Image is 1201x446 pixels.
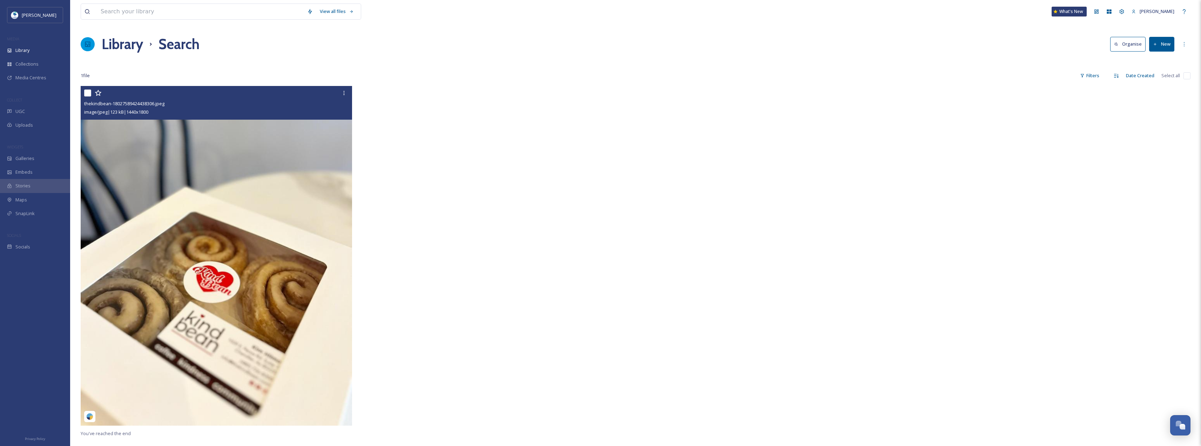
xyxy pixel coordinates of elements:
[1140,8,1174,14] span: [PERSON_NAME]
[86,413,93,420] img: snapsea-logo.png
[7,233,21,238] span: SOCIALS
[15,74,46,81] span: Media Centres
[81,72,90,79] span: 1 file
[1149,37,1174,51] button: New
[15,182,31,189] span: Stories
[11,12,18,19] img: download.jpeg
[1110,37,1146,51] button: Organise
[1052,7,1087,16] a: What's New
[84,109,148,115] span: image/jpeg | 123 kB | 1440 x 1800
[1077,69,1103,82] div: Filters
[15,61,39,67] span: Collections
[1110,37,1149,51] a: Organise
[15,122,33,128] span: Uploads
[15,210,35,217] span: SnapLink
[97,4,304,19] input: Search your library
[15,169,33,175] span: Embeds
[81,430,131,437] span: You've reached the end
[7,36,19,41] span: MEDIA
[84,100,164,107] span: thekindbean-18027589424438306.jpeg
[158,34,200,55] h1: Search
[15,108,25,115] span: UGC
[316,5,357,18] a: View all files
[25,437,45,441] span: Privacy Policy
[22,12,56,18] span: [PERSON_NAME]
[81,86,352,426] img: thekindbean-18027589424438306.jpeg
[7,144,23,149] span: WIDGETS
[7,97,22,102] span: COLLECT
[15,244,30,250] span: Socials
[15,155,34,162] span: Galleries
[102,34,143,55] a: Library
[15,197,27,203] span: Maps
[1161,72,1180,79] span: Select all
[1128,5,1178,18] a: [PERSON_NAME]
[1122,69,1158,82] div: Date Created
[1170,415,1190,435] button: Open Chat
[25,434,45,442] a: Privacy Policy
[15,47,29,54] span: Library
